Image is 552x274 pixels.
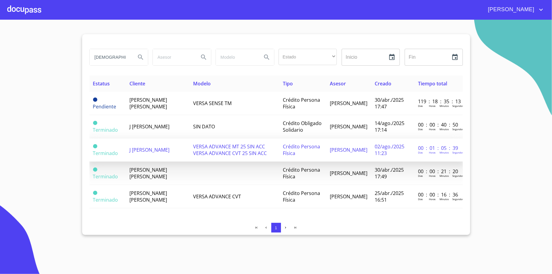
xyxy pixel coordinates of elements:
[93,173,118,180] span: Terminado
[452,174,463,177] p: Segundos
[330,100,367,107] span: [PERSON_NAME]
[440,174,449,177] p: Minutos
[452,127,463,131] p: Segundos
[271,223,281,233] button: 1
[193,143,267,157] span: VERSA ADVANCE MT 25 SIN ACC VERSA ADVANCE CVT 25 SIN ACC
[418,127,423,131] p: Dias
[93,127,118,133] span: Terminado
[429,174,436,177] p: Horas
[283,143,320,157] span: Crédito Persona Física
[133,50,148,64] button: Search
[330,123,367,130] span: [PERSON_NAME]
[193,100,232,107] span: VERSA SENSE TM
[418,104,423,107] p: Dias
[330,147,367,153] span: [PERSON_NAME]
[130,190,167,203] span: [PERSON_NAME] [PERSON_NAME]
[93,103,116,110] span: Pendiente
[193,123,215,130] span: SIN DATO
[440,197,449,201] p: Minutos
[375,190,404,203] span: 25/abr./2025 16:51
[283,97,320,110] span: Crédito Persona Física
[275,226,277,230] span: 1
[375,167,404,180] span: 30/abr./2025 17:49
[483,5,537,15] span: [PERSON_NAME]
[418,151,423,154] p: Dias
[418,121,459,128] p: 00 : 00 : 40 : 50
[418,168,459,175] p: 00 : 00 : 21 : 20
[130,123,170,130] span: J [PERSON_NAME]
[283,80,293,87] span: Tipo
[279,49,337,65] div: ​
[375,143,404,157] span: 02/ago./2025 11:23
[93,167,97,172] span: Terminado
[283,167,320,180] span: Crédito Persona Física
[130,80,146,87] span: Cliente
[452,104,463,107] p: Segundos
[93,150,118,157] span: Terminado
[130,97,167,110] span: [PERSON_NAME] [PERSON_NAME]
[429,197,436,201] p: Horas
[429,127,436,131] p: Horas
[418,191,459,198] p: 00 : 00 : 16 : 36
[418,197,423,201] p: Dias
[330,170,367,177] span: [PERSON_NAME]
[418,174,423,177] p: Dias
[283,190,320,203] span: Crédito Persona Física
[130,147,170,153] span: J [PERSON_NAME]
[93,121,97,125] span: Terminado
[375,97,404,110] span: 30/abr./2025 17:47
[440,104,449,107] p: Minutos
[193,80,211,87] span: Modelo
[375,120,404,133] span: 14/ago./2025 17:14
[93,80,110,87] span: Estatus
[90,49,131,65] input: search
[375,80,391,87] span: Creado
[440,127,449,131] p: Minutos
[259,50,274,64] button: Search
[93,196,118,203] span: Terminado
[429,104,436,107] p: Horas
[93,144,97,148] span: Terminado
[153,49,194,65] input: search
[330,193,367,200] span: [PERSON_NAME]
[130,167,167,180] span: [PERSON_NAME] [PERSON_NAME]
[193,193,241,200] span: VERSA ADVANCE CVT
[483,5,545,15] button: account of current user
[429,151,436,154] p: Horas
[93,97,97,102] span: Pendiente
[196,50,211,64] button: Search
[418,145,459,151] p: 00 : 01 : 05 : 39
[452,151,463,154] p: Segundos
[93,191,97,195] span: Terminado
[418,80,447,87] span: Tiempo total
[330,80,346,87] span: Asesor
[216,49,257,65] input: search
[418,98,459,105] p: 119 : 18 : 35 : 13
[452,197,463,201] p: Segundos
[440,151,449,154] p: Minutos
[283,120,322,133] span: Crédito Obligado Solidario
